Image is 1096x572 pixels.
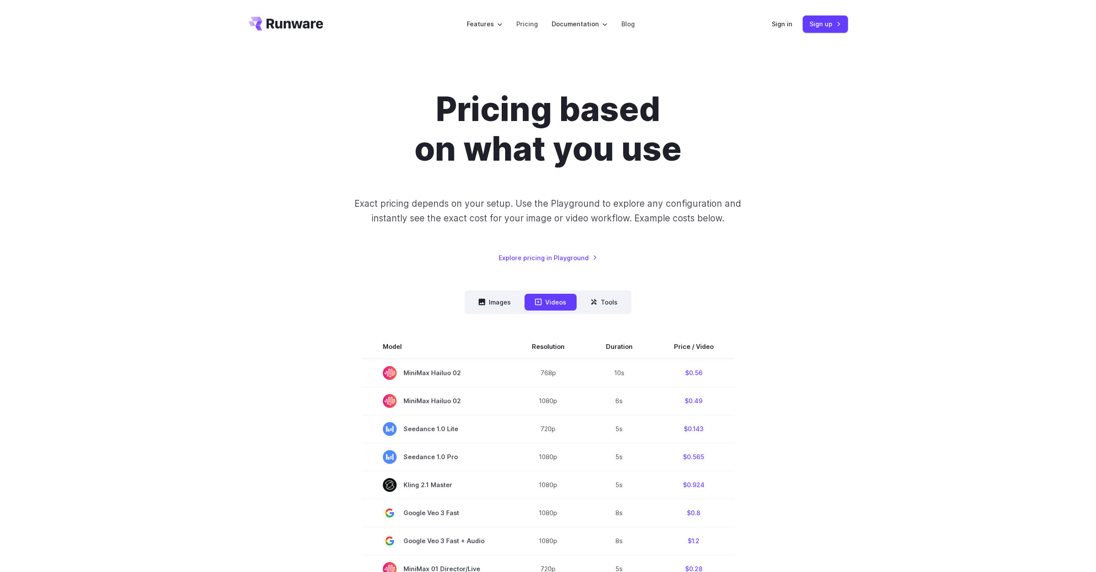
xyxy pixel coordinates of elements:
[653,527,734,555] td: $1.2
[383,534,491,548] span: Google Veo 3 Fast + Audio
[308,90,788,169] h1: Pricing based on what you use
[383,478,491,492] span: Kling 2.1 Master
[653,499,734,527] td: $0.8
[511,387,585,415] td: 1080p
[653,471,734,499] td: $0.924
[248,17,323,31] a: Go to /
[653,443,734,471] td: $0.565
[511,359,585,387] td: 768p
[585,499,653,527] td: 8s
[467,19,503,29] label: Features
[653,387,734,415] td: $0.49
[653,415,734,443] td: $0.143
[525,294,577,311] button: Videos
[511,471,585,499] td: 1080p
[362,335,511,359] th: Model
[511,443,585,471] td: 1080p
[383,366,491,380] span: MiniMax Hailuo 02
[653,359,734,387] td: $0.56
[653,335,734,359] th: Price / Video
[511,415,585,443] td: 720p
[580,294,628,311] button: Tools
[621,19,635,29] a: Blog
[585,359,653,387] td: 10s
[585,471,653,499] td: 5s
[803,16,848,32] a: Sign up
[383,450,491,464] span: Seedance 1.0 Pro
[511,527,585,555] td: 1080p
[383,394,491,408] span: MiniMax Hailuo 02
[585,527,653,555] td: 8s
[516,19,538,29] a: Pricing
[468,294,521,311] button: Images
[585,443,653,471] td: 5s
[338,196,758,225] p: Exact pricing depends on your setup. Use the Playground to explore any configuration and instantl...
[383,506,491,520] span: Google Veo 3 Fast
[772,19,792,29] a: Sign in
[552,19,608,29] label: Documentation
[585,415,653,443] td: 5s
[383,422,491,436] span: Seedance 1.0 Lite
[585,387,653,415] td: 6s
[511,335,585,359] th: Resolution
[585,335,653,359] th: Duration
[511,499,585,527] td: 1080p
[499,253,597,263] a: Explore pricing in Playground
